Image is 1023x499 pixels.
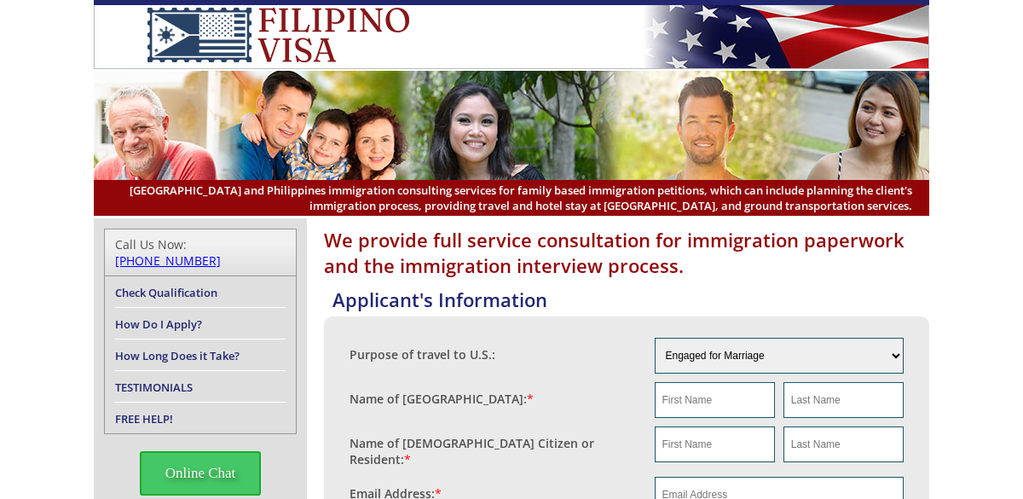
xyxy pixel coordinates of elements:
[115,236,286,269] div: Call Us Now:
[115,380,193,395] a: TESTIMONIALS
[350,391,534,407] label: Name of [GEOGRAPHIC_DATA]:
[324,227,929,278] h1: We provide full service consultation for immigration paperwork and the immigration interview proc...
[115,252,221,269] a: [PHONE_NUMBER]
[350,435,638,467] label: Name of [DEMOGRAPHIC_DATA] Citizen or Resident:
[332,287,929,312] h4: Applicant's Information
[115,348,240,363] a: How Long Does it Take?
[655,382,775,418] input: First Name
[783,382,904,418] input: Last Name
[783,426,904,462] input: Last Name
[350,346,495,363] label: Purpose of travel to U.S.:
[140,451,262,496] span: Online Chat
[115,285,217,300] a: Check Qualification
[115,411,173,426] a: FREE HELP!
[655,426,775,462] input: First Name
[111,183,912,213] span: [GEOGRAPHIC_DATA] and Philippines immigration consulting services for family based immigration pe...
[115,316,202,332] a: How Do I Apply?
